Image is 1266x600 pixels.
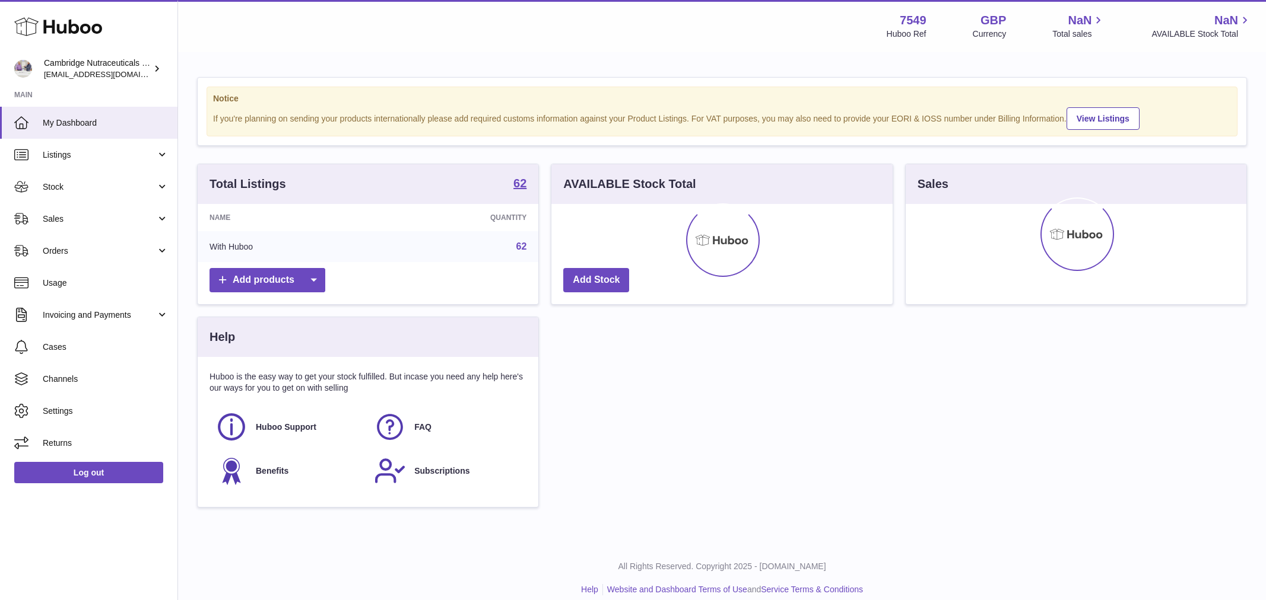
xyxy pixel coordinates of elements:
span: AVAILABLE Stock Total [1151,28,1252,40]
span: [EMAIL_ADDRESS][DOMAIN_NAME] [44,69,174,79]
th: Quantity [377,204,538,231]
a: Log out [14,462,163,483]
span: Usage [43,277,169,289]
span: Total sales [1052,28,1105,40]
span: Listings [43,149,156,161]
span: Sales [43,213,156,225]
div: If you're planning on sending your products internationally please add required customs informati... [213,106,1231,130]
h3: Help [210,329,235,345]
span: Invoicing and Payments [43,309,156,321]
span: My Dashboard [43,117,169,129]
div: Currency [973,28,1007,40]
a: 62 [516,241,527,251]
div: Cambridge Nutraceuticals Ltd [44,58,151,80]
td: With Huboo [198,231,377,262]
span: Channels [43,374,169,385]
h3: Sales [918,176,948,192]
a: FAQ [374,411,521,443]
span: Benefits [256,465,288,477]
strong: 7549 [900,12,927,28]
a: Add Stock [563,268,629,292]
img: qvc@camnutra.com [14,60,32,78]
a: Huboo Support [215,411,362,443]
a: Website and Dashboard Terms of Use [607,585,747,594]
h3: AVAILABLE Stock Total [563,176,696,192]
a: NaN Total sales [1052,12,1105,40]
h3: Total Listings [210,176,286,192]
strong: GBP [981,12,1006,28]
span: Huboo Support [256,422,316,433]
span: NaN [1068,12,1092,28]
th: Name [198,204,377,231]
li: and [603,584,863,595]
div: Huboo Ref [887,28,927,40]
a: Service Terms & Conditions [761,585,863,594]
span: Settings [43,406,169,417]
p: All Rights Reserved. Copyright 2025 - [DOMAIN_NAME] [188,561,1257,572]
span: Cases [43,342,169,353]
strong: Notice [213,93,1231,104]
span: Returns [43,438,169,449]
a: Subscriptions [374,455,521,487]
a: NaN AVAILABLE Stock Total [1151,12,1252,40]
span: Orders [43,245,156,257]
a: Help [581,585,598,594]
a: Benefits [215,455,362,487]
strong: 62 [513,177,526,189]
a: Add products [210,268,325,292]
span: FAQ [414,422,431,433]
a: 62 [513,177,526,192]
span: Stock [43,181,156,193]
p: Huboo is the easy way to get your stock fulfilled. But incase you need any help here's our ways f... [210,371,526,394]
a: View Listings [1067,107,1140,130]
span: NaN [1214,12,1238,28]
span: Subscriptions [414,465,469,477]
